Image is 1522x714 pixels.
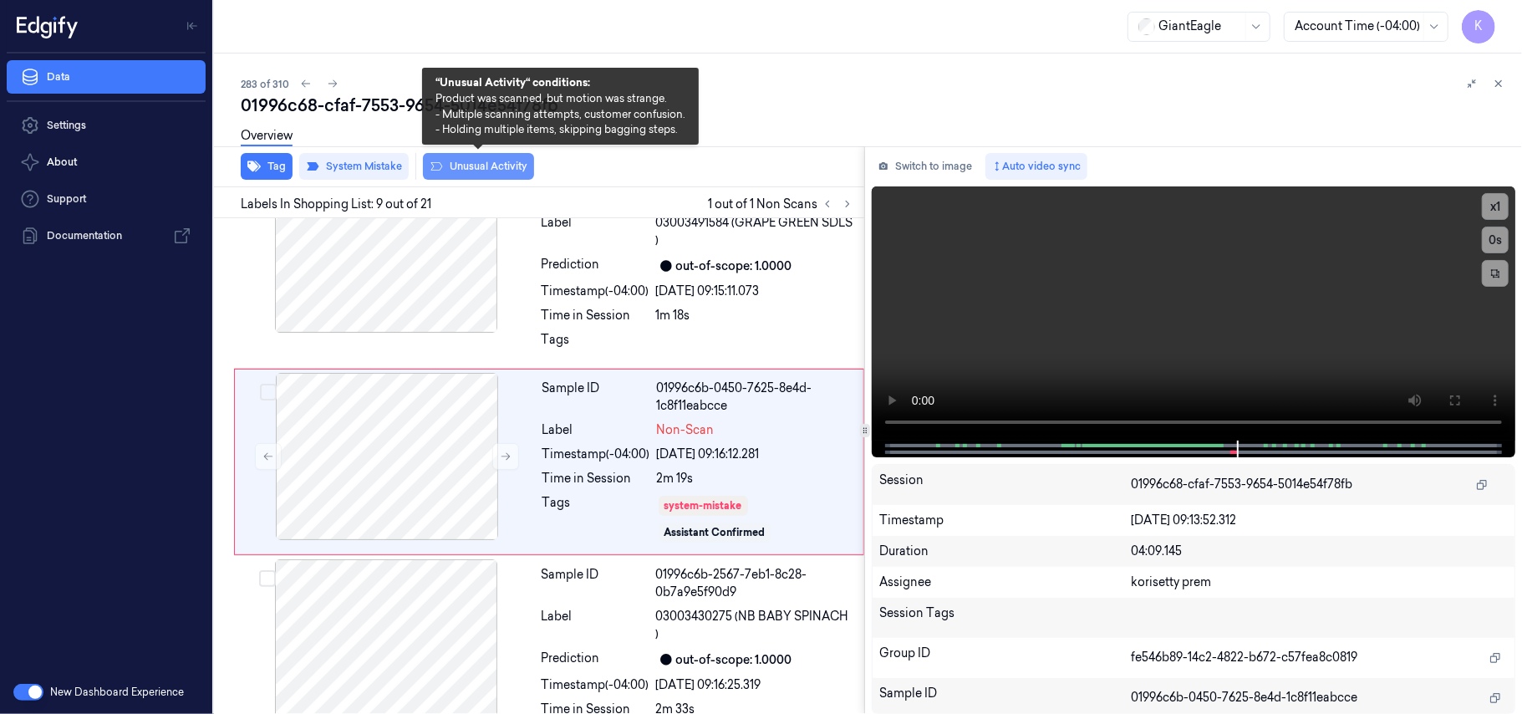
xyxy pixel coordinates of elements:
div: Time in Session [542,307,649,324]
div: 01996c68-cfaf-7553-9654-5014e54f78fb [241,94,1509,117]
button: System Mistake [299,153,409,180]
div: 1m 18s [656,307,854,324]
button: Select row [259,570,276,587]
div: Timestamp [879,512,1131,529]
button: x1 [1482,193,1509,220]
div: Tags [542,331,649,358]
div: korisetty prem [1131,574,1508,591]
div: [DATE] 09:13:52.312 [1131,512,1508,529]
a: Overview [241,127,293,146]
span: 1 out of 1 Non Scans [708,194,858,214]
div: [DATE] 09:16:12.281 [657,446,853,463]
div: Sample ID [542,380,650,415]
button: About [7,145,206,179]
div: Session [879,472,1131,498]
button: Toggle Navigation [179,13,206,39]
button: Unusual Activity [423,153,534,180]
div: Tags [542,494,650,544]
span: 01996c6b-0450-7625-8e4d-1c8f11eabcce [1131,689,1357,706]
div: Label [542,421,650,439]
div: Prediction [542,650,649,670]
a: Support [7,182,206,216]
div: system-mistake [664,498,742,513]
a: Documentation [7,219,206,252]
div: 01996c6b-0450-7625-8e4d-1c8f11eabcce [657,380,853,415]
span: 01996c68-cfaf-7553-9654-5014e54f78fb [1131,476,1352,493]
span: fe546b89-14c2-4822-b672-c57fea8c0819 [1131,649,1357,666]
div: 2m 19s [657,470,853,487]
div: [DATE] 09:16:25.319 [656,676,854,694]
button: K [1462,10,1495,43]
div: Timestamp (-04:00) [542,283,649,300]
div: Sample ID [879,685,1131,711]
div: Duration [879,543,1131,560]
div: Timestamp (-04:00) [542,446,650,463]
button: Auto video sync [985,153,1087,180]
span: Non-Scan [657,421,715,439]
div: Label [542,608,649,643]
div: Timestamp (-04:00) [542,676,649,694]
button: 0s [1482,227,1509,253]
a: Data [7,60,206,94]
span: 283 of 310 [241,77,289,91]
div: [DATE] 09:15:11.073 [656,283,854,300]
button: Tag [241,153,293,180]
button: Select row [260,384,277,400]
a: Settings [7,109,206,142]
span: 03003430275 (NB BABY SPINACH ) [656,608,854,643]
div: out-of-scope: 1.0000 [676,651,792,669]
button: Switch to image [872,153,979,180]
div: out-of-scope: 1.0000 [676,258,792,275]
div: Label [542,214,649,249]
div: 04:09.145 [1131,543,1508,560]
span: Labels In Shopping List: 9 out of 21 [241,196,431,213]
div: 01996c6b-2567-7eb1-8c28-0b7a9e5f90d9 [656,566,854,601]
div: Sample ID [542,566,649,601]
div: Assistant Confirmed [664,525,766,540]
div: Group ID [879,645,1131,671]
div: Assignee [879,574,1131,591]
div: Prediction [542,256,649,276]
span: 03003491584 (GRAPE GREEN SDLS ) [656,214,854,249]
div: Session Tags [879,604,1131,631]
div: Time in Session [542,470,650,487]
